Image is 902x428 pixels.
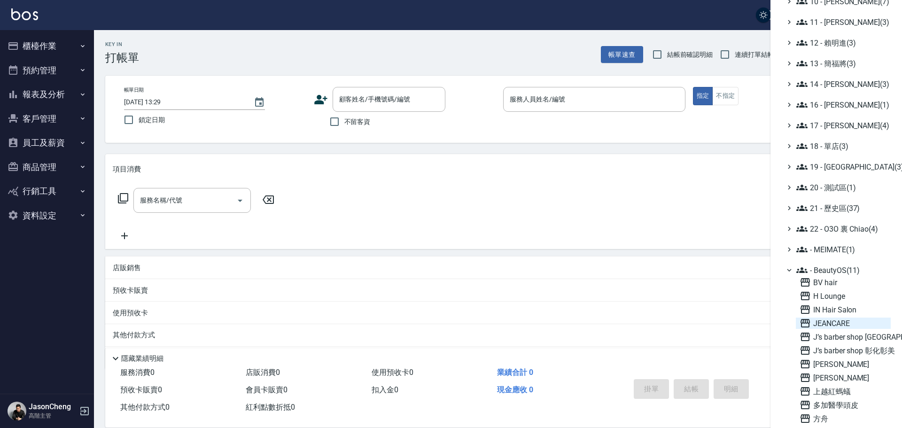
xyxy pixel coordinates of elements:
span: - BeautyOS(11) [796,265,887,276]
span: 19 - [GEOGRAPHIC_DATA](3) [796,161,887,172]
span: 20 - 測試區(1) [796,182,887,193]
span: 12 - 賴明進(3) [796,37,887,48]
span: H Lounge [800,290,887,302]
span: [PERSON_NAME] [800,372,887,383]
span: J’s barber shop [GEOGRAPHIC_DATA][PERSON_NAME] [800,331,887,342]
span: 21 - 歷史區(37) [796,202,887,214]
span: 16 - [PERSON_NAME](1) [796,99,887,110]
span: 上越紅螞蟻 [800,386,887,397]
span: [PERSON_NAME] [800,358,887,370]
span: J’s barber shop 彰化彰美 [800,345,887,356]
span: JEANCARE [800,318,887,329]
span: 13 - 簡福將(3) [796,58,887,69]
span: 多加醫學頭皮 [800,399,887,411]
span: 方舟 [800,413,887,424]
span: 17 - [PERSON_NAME](4) [796,120,887,131]
span: IN Hair Salon [800,304,887,315]
span: 18 - 單店(3) [796,140,887,152]
span: BV hair [800,277,887,288]
span: 11 - [PERSON_NAME](3) [796,16,887,28]
span: - MEIMATE(1) [796,244,887,255]
span: 22 - O3O 裏 Chiao(4) [796,223,887,234]
span: 14 - [PERSON_NAME](3) [796,78,887,90]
